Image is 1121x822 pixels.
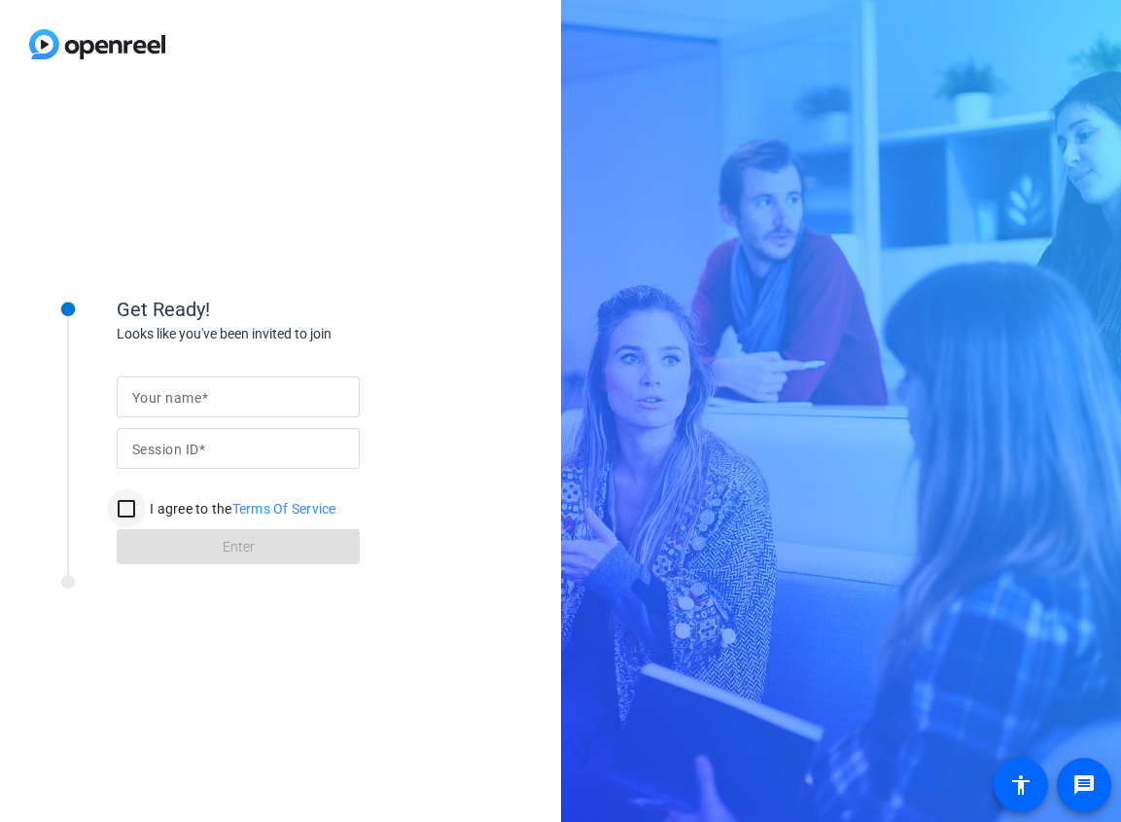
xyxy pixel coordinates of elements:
a: Terms Of Service [232,501,336,517]
mat-label: Session ID [132,442,198,457]
div: Get Ready! [117,295,506,324]
label: I agree to the [146,499,336,518]
mat-icon: message [1072,773,1096,797]
mat-label: Your name [132,390,201,406]
mat-icon: accessibility [1009,773,1033,797]
div: Looks like you've been invited to join [117,324,506,344]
